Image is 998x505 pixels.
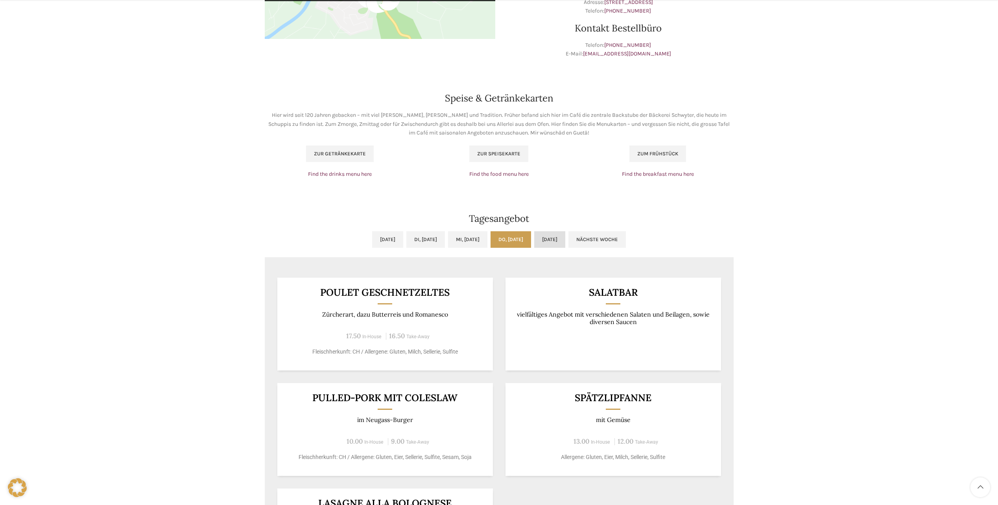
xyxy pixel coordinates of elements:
span: Take-Away [406,334,430,339]
a: [EMAIL_ADDRESS][DOMAIN_NAME] [583,50,671,57]
span: In-House [362,334,382,339]
span: Take-Away [406,439,429,445]
span: 16.50 [389,332,405,340]
a: [DATE] [372,231,403,248]
h2: Kontakt Bestellbüro [503,24,734,33]
a: Find the food menu here [469,171,529,177]
p: mit Gemüse [515,416,711,424]
span: 9.00 [391,437,404,446]
p: vielfältiges Angebot mit verschiedenen Salaten und Beilagen, sowie diversen Saucen [515,311,711,326]
a: Zum Frühstück [629,146,686,162]
a: Di, [DATE] [406,231,445,248]
span: 12.00 [618,437,633,446]
span: Zur Getränkekarte [314,151,366,157]
h3: Poulet geschnetzeltes [287,288,483,297]
a: [PHONE_NUMBER] [604,42,651,48]
h3: Salatbar [515,288,711,297]
p: Hier wird seit 120 Jahren gebacken – mit viel [PERSON_NAME], [PERSON_NAME] und Tradition. Früher ... [265,111,734,137]
a: Scroll to top button [970,477,990,497]
h2: Speise & Getränkekarten [265,94,734,103]
a: Zur Getränkekarte [306,146,374,162]
h2: Tagesangebot [265,214,734,223]
span: 17.50 [346,332,361,340]
p: Telefon: E-Mail: [503,41,734,59]
a: Do, [DATE] [491,231,531,248]
span: Zur Speisekarte [477,151,520,157]
p: Allergene: Gluten, Eier, Milch, Sellerie, Sulfite [515,453,711,461]
p: Zürcherart, dazu Butterreis und Romanesco [287,311,483,318]
span: 13.00 [574,437,589,446]
a: [DATE] [534,231,565,248]
a: Zur Speisekarte [469,146,528,162]
span: 10.00 [347,437,363,446]
h3: Pulled-Pork mit Coleslaw [287,393,483,403]
a: Find the drinks menu here [308,171,372,177]
span: In-House [364,439,384,445]
h3: Spätzlipfanne [515,393,711,403]
span: Zum Frühstück [637,151,678,157]
a: Nächste Woche [568,231,626,248]
p: Fleischherkunft: CH / Allergene: Gluten, Milch, Sellerie, Sulfite [287,348,483,356]
p: Fleischherkunft: CH / Allergene: Gluten, Eier, Sellerie, Sulfite, Sesam, Soja [287,453,483,461]
a: [PHONE_NUMBER] [604,7,651,14]
p: im Neugass-Burger [287,416,483,424]
span: In-House [591,439,610,445]
span: Take-Away [635,439,658,445]
a: Find the breakfast menu here [622,171,694,177]
a: Mi, [DATE] [448,231,487,248]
